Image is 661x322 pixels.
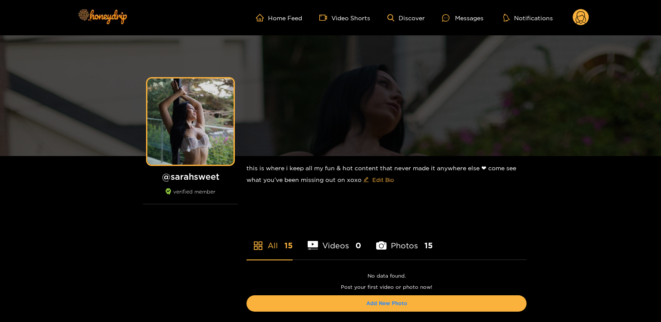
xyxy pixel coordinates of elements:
span: 15 [284,240,293,251]
span: edit [363,177,369,183]
span: appstore [253,241,263,251]
span: 0 [355,240,361,251]
div: Messages [442,13,483,23]
a: Discover [387,14,425,22]
div: this is where i keep all my fun & hot content that never made it anywhere else ❤︎︎ come see what ... [246,156,527,194]
a: Video Shorts [319,14,370,22]
p: Post your first video or photo now! [246,284,527,290]
button: editEdit Bio [362,173,396,187]
button: Add New Photo [246,295,527,312]
span: Edit Bio [372,175,394,184]
div: verified member [143,188,238,204]
span: 15 [424,240,433,251]
li: All [246,221,293,259]
li: Videos [308,221,361,259]
p: No data found. [246,273,527,279]
span: home [256,14,268,22]
a: Add New Photo [366,300,407,306]
button: Notifications [501,13,555,22]
span: video-camera [319,14,331,22]
li: Photos [376,221,433,259]
a: Home Feed [256,14,302,22]
h1: @ sarahsweet [143,171,238,182]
